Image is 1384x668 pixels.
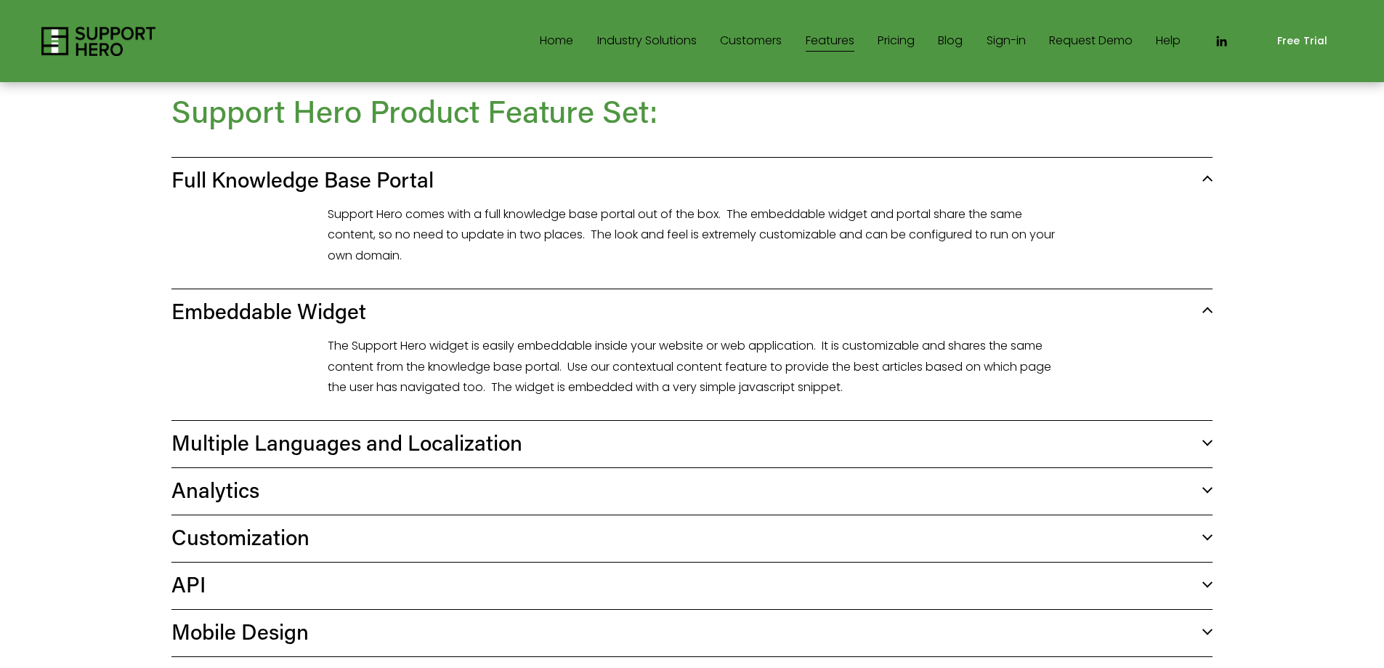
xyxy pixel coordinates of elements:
button: Multiple Languages and Localization [171,421,1213,467]
span: Customization [171,523,1202,551]
a: Features [806,30,854,53]
button: Customization [171,515,1213,562]
button: Mobile Design [171,610,1213,656]
a: Request Demo [1049,30,1133,53]
a: Blog [938,30,963,53]
a: Home [540,30,573,53]
span: API [171,570,1202,598]
a: Customers [720,30,782,53]
button: Full Knowledge Base Portal [171,158,1213,204]
span: Full Knowledge Base Portal [171,165,1202,193]
img: Support Hero [41,27,155,56]
a: Free Trial [1262,25,1343,57]
span: Industry Solutions [597,31,697,52]
a: Help [1156,30,1181,53]
span: Mobile Design [171,617,1202,645]
button: Embeddable Widget [171,289,1213,336]
div: Full Knowledge Base Portal [171,204,1213,289]
a: Sign-in [987,30,1026,53]
a: Pricing [878,30,915,53]
span: Analytics [171,475,1202,504]
p: The Support Hero widget is easily embeddable inside your website or web application. It is custom... [328,336,1056,398]
a: folder dropdown [597,30,697,53]
div: Embeddable Widget [171,336,1213,420]
span: Support Hero Product Feature Set: [171,90,657,131]
a: LinkedIn [1214,34,1229,49]
span: Multiple Languages and Localization [171,428,1202,456]
button: Analytics [171,468,1213,515]
button: API [171,563,1213,609]
span: Embeddable Widget [171,297,1202,325]
p: Support Hero comes with a full knowledge base portal out of the box. The embeddable widget and po... [328,204,1056,267]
